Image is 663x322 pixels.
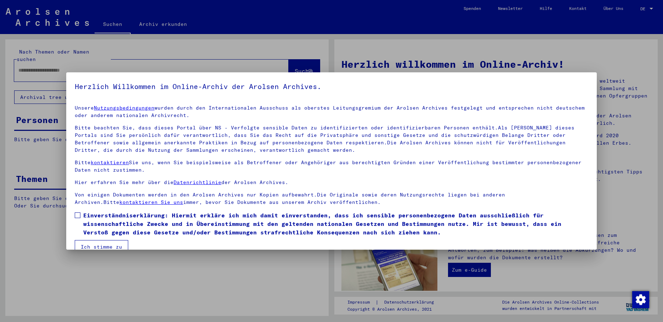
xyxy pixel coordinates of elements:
[75,159,588,174] p: Bitte Sie uns, wenn Sie beispielsweise als Betroffener oder Angehöriger aus berechtigten Gründen ...
[75,240,128,254] button: Ich stimme zu
[75,179,588,186] p: Hier erfahren Sie mehr über die der Arolsen Archives.
[75,191,588,206] p: Von einigen Dokumenten werden in den Arolsen Archives nur Kopien aufbewahrt.Die Originale sowie d...
[91,159,129,166] a: kontaktieren
[83,211,588,237] span: Einverständniserklärung: Hiermit erkläre ich mich damit einverstanden, dass ich sensible personen...
[75,124,588,154] p: Bitte beachten Sie, dass dieses Portal über NS - Verfolgte sensible Daten zu identifizierten oder...
[75,104,588,119] p: Unsere wurden durch den Internationalen Ausschuss als oberstes Leitungsgremium der Arolsen Archiv...
[75,81,588,92] h5: Herzlich Willkommen im Online-Archiv der Arolsen Archives.
[632,291,649,308] img: Zustimmung ändern
[174,179,221,185] a: Datenrichtlinie
[119,199,183,205] a: kontaktieren Sie uns
[94,105,154,111] a: Nutzungsbedingungen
